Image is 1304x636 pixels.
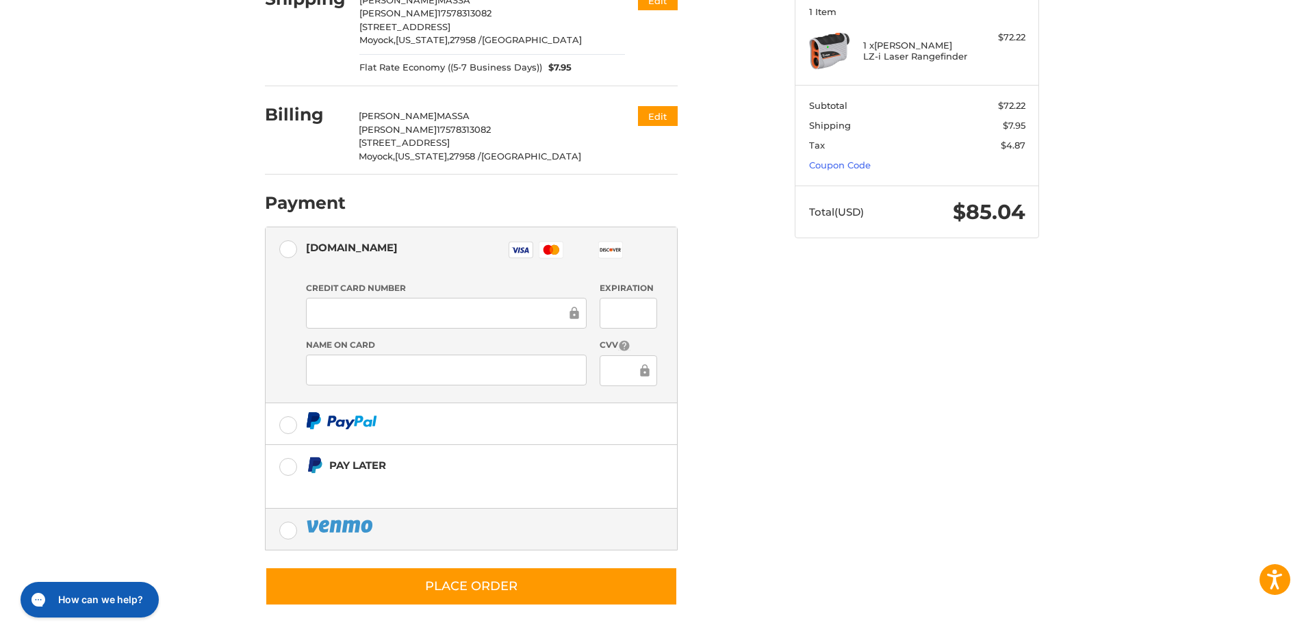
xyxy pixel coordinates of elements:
[306,339,587,351] label: Name on Card
[306,479,592,492] iframe: PayPal Message 1
[437,110,470,121] span: MASSA
[600,282,656,294] label: Expiration
[265,104,345,125] h2: Billing
[14,577,163,622] iframe: Gorgias live chat messenger
[329,454,591,476] div: Pay Later
[809,100,847,111] span: Subtotal
[809,6,1025,17] h3: 1 Item
[359,21,450,32] span: [STREET_ADDRESS]
[306,518,376,535] img: PayPal icon
[809,140,825,151] span: Tax
[396,34,450,45] span: [US_STATE],
[359,8,437,18] span: [PERSON_NAME]
[600,339,656,352] label: CVV
[482,34,582,45] span: [GEOGRAPHIC_DATA]
[638,106,678,126] button: Edit
[359,137,450,148] span: [STREET_ADDRESS]
[809,160,871,170] a: Coupon Code
[359,124,437,135] span: [PERSON_NAME]
[998,100,1025,111] span: $72.22
[437,124,491,135] span: 17578313082
[306,236,398,259] div: [DOMAIN_NAME]
[437,8,491,18] span: 17578313082
[481,151,581,162] span: [GEOGRAPHIC_DATA]
[1191,599,1304,636] iframe: Google Customer Reviews
[395,151,449,162] span: [US_STATE],
[971,31,1025,44] div: $72.22
[809,205,864,218] span: Total (USD)
[306,457,323,474] img: Pay Later icon
[359,61,542,75] span: Flat Rate Economy ((5-7 Business Days))
[359,110,437,121] span: [PERSON_NAME]
[265,192,346,214] h2: Payment
[1001,140,1025,151] span: $4.87
[449,151,481,162] span: 27958 /
[359,34,396,45] span: Moyock,
[809,120,851,131] span: Shipping
[863,40,968,62] h4: 1 x [PERSON_NAME] LZ-i Laser Rangefinder
[306,412,377,429] img: PayPal icon
[450,34,482,45] span: 27958 /
[306,282,587,294] label: Credit Card Number
[1003,120,1025,131] span: $7.95
[542,61,572,75] span: $7.95
[953,199,1025,225] span: $85.04
[359,151,395,162] span: Moyock,
[265,567,678,606] button: Place Order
